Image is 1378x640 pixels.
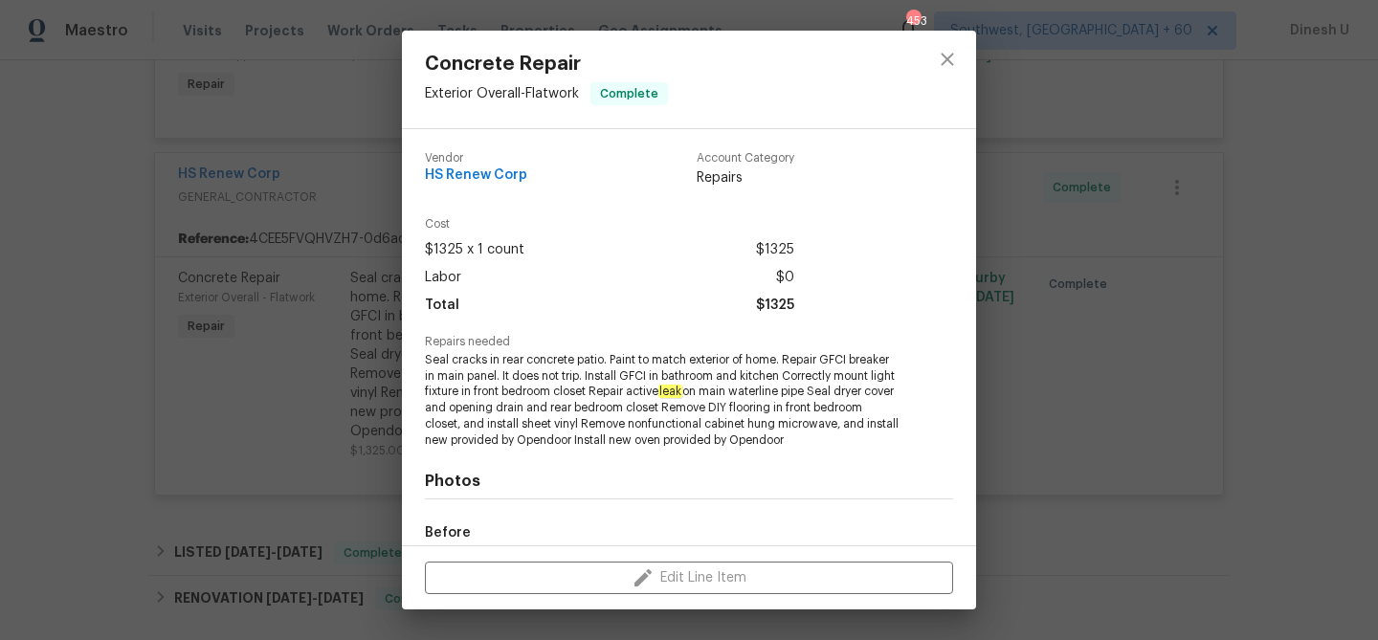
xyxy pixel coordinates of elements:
h4: Photos [425,472,953,491]
span: Concrete Repair [425,54,668,75]
span: $0 [776,264,794,292]
span: Repairs needed [425,336,953,348]
span: $1325 [756,236,794,264]
span: Cost [425,218,794,231]
div: 453 [906,11,920,31]
span: Seal cracks in rear concrete patio. Paint to match exterior of home. Repair GFCI breaker in main ... [425,352,900,449]
span: Account Category [697,152,794,165]
h5: Before [425,526,471,540]
span: Labor [425,264,461,292]
em: leak [658,385,682,398]
button: close [924,36,970,82]
span: Vendor [425,152,527,165]
span: Exterior Overall - Flatwork [425,87,579,100]
span: $1325 x 1 count [425,236,524,264]
span: Total [425,292,459,320]
span: HS Renew Corp [425,168,527,183]
span: $1325 [756,292,794,320]
span: Complete [592,84,666,103]
span: Repairs [697,168,794,188]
